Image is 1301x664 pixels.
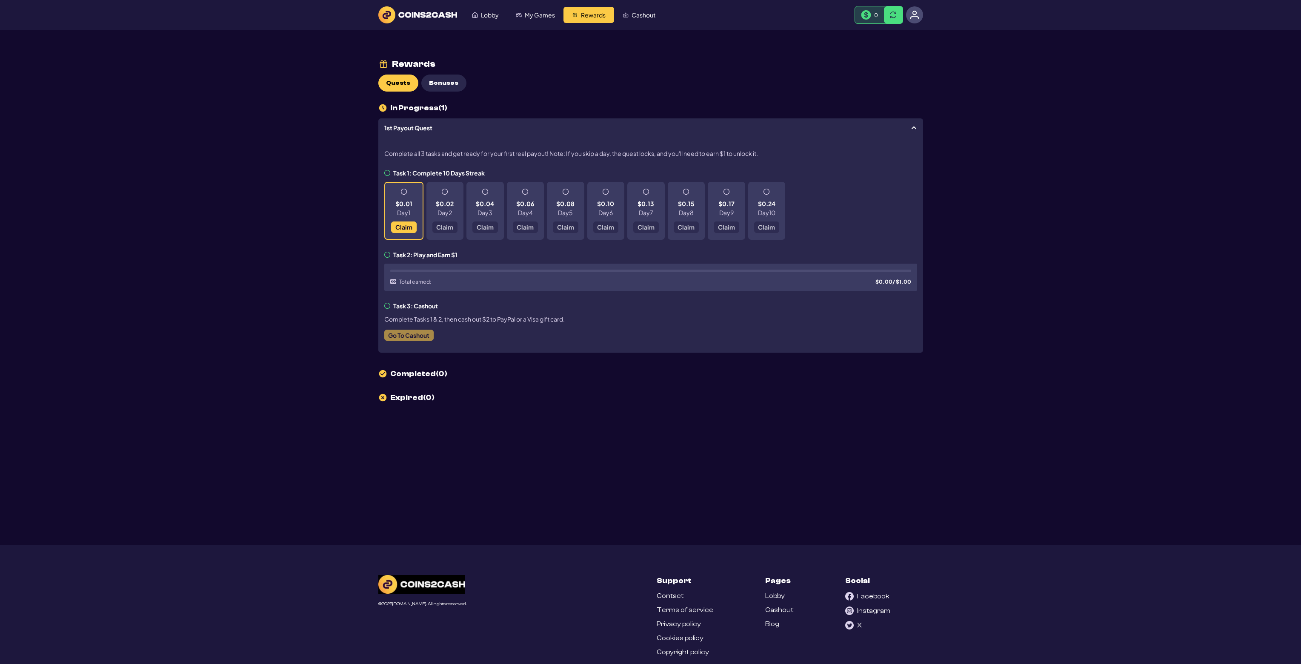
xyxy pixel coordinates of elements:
p: Day 2 [437,210,452,216]
img: avatar [910,10,919,20]
p: $0.13 [638,201,654,207]
span: Cashout [632,12,655,18]
span: Complete Tasks 1 & 2, then cash out $2 to PayPal or a Visa gift card. [384,315,565,324]
span: 1st Payout Quest [384,125,910,131]
span: Rewards [581,12,606,18]
div: Rewards [392,60,435,69]
h3: Task 3: Cashout [384,303,438,309]
a: Blog [765,620,779,628]
a: Rewards [563,7,614,23]
img: rewards [378,59,389,69]
h2: In Progress ( 1 ) [378,103,923,112]
p: $0.17 [718,201,734,207]
span: Bonuses [429,80,458,87]
p: $0.02 [436,201,454,207]
p: Day 9 [719,210,733,216]
a: Contact [657,592,683,600]
p: Day 6 [598,210,613,216]
p: $0.01 [395,201,412,207]
p: $0.15 [678,201,694,207]
img: Lobby [472,12,478,18]
p: Day 3 [478,210,492,216]
h3: Task 2: Play and Earn $1 [384,252,457,258]
span: Complete all 3 tasks and get ready for your first real payout! Note: If you skip a day, the quest... [384,149,758,158]
span: My Games [525,12,555,18]
h2: Completed ( 0 ) [378,369,923,378]
p: Day 7 [638,210,653,216]
h3: Pages [765,575,791,586]
a: Cookies policy [657,634,703,642]
a: X [845,621,862,630]
p: $0.08 [556,201,575,207]
a: Instagram [845,607,890,615]
button: Claim [391,221,417,233]
div: 1st Payout Quest [378,137,923,353]
a: My Games [507,7,563,23]
img: logo text [378,6,457,23]
a: Lobby [463,7,507,23]
img: Money Bill [861,10,871,20]
a: Lobby [765,592,785,600]
p: Day 4 [518,210,532,216]
p: Day 10 [758,210,775,216]
img: icon [378,103,387,112]
p: Day 1 [397,210,410,216]
span: 0 [874,11,878,18]
img: X [845,621,854,630]
h2: Expired ( 0 ) [378,393,923,402]
a: Cashout [765,606,793,614]
div: $ 0.00 / $1.00 [875,278,911,285]
p: $0.04 [476,201,494,207]
img: Cashout [623,12,629,18]
img: icon [378,393,387,402]
span: Claim [395,224,412,230]
p: $0.10 [597,201,614,207]
div: © 2025 [DOMAIN_NAME]. All rights reserved. [378,602,466,607]
p: Total earned: [399,278,432,285]
a: Cashout [614,7,664,23]
a: Facebook [845,592,889,601]
img: My Games [516,12,522,18]
p: Day 8 [678,210,693,216]
p: $0.06 [516,201,534,207]
a: 1st Payout Quest [378,118,923,137]
img: Instagram [845,607,854,615]
a: Copyright policy [657,648,709,656]
img: icon [378,369,387,378]
img: Rewards [572,12,578,18]
p: Day 5 [558,210,573,216]
h3: Social [845,575,870,586]
p: $0.24 [758,201,775,207]
button: Quests [378,75,418,92]
h3: Task 1: Complete 10 Days Streak [384,170,485,176]
img: Facebook [845,592,854,601]
img: C2C Logo [378,575,465,594]
h3: Support [657,575,692,586]
a: Privacy policy [657,620,701,628]
span: Lobby [481,12,499,18]
span: Quests [386,80,410,87]
a: Terms of service [657,606,713,614]
button: Bonuses [421,75,466,92]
